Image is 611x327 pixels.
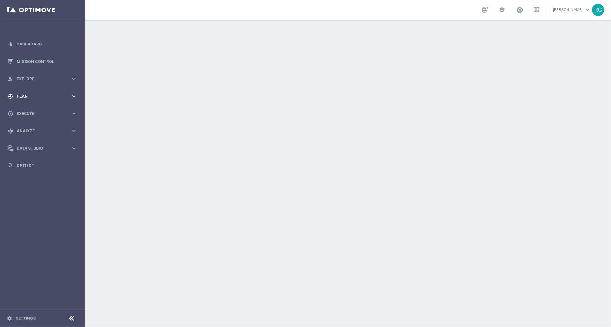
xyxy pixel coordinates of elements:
[71,110,77,117] i: keyboard_arrow_right
[498,6,506,13] span: school
[17,112,71,116] span: Execute
[8,76,71,82] div: Explore
[8,35,77,53] div: Dashboard
[7,146,77,151] button: Data Studio keyboard_arrow_right
[8,128,13,134] i: track_changes
[8,111,71,117] div: Execute
[8,111,13,117] i: play_circle_outline
[17,94,71,98] span: Plan
[8,145,71,151] div: Data Studio
[71,145,77,151] i: keyboard_arrow_right
[17,146,71,150] span: Data Studio
[8,53,77,70] div: Mission Control
[7,316,12,321] i: settings
[552,5,592,15] a: [PERSON_NAME]keyboard_arrow_down
[584,6,591,13] span: keyboard_arrow_down
[17,157,77,174] a: Optibot
[7,163,77,168] button: lightbulb Optibot
[17,53,77,70] a: Mission Control
[7,76,77,82] button: person_search Explore keyboard_arrow_right
[8,157,77,174] div: Optibot
[7,42,77,47] button: equalizer Dashboard
[7,128,77,134] button: track_changes Analyze keyboard_arrow_right
[17,129,71,133] span: Analyze
[592,4,604,16] div: RG
[71,93,77,99] i: keyboard_arrow_right
[8,128,71,134] div: Analyze
[8,41,13,47] i: equalizer
[17,35,77,53] a: Dashboard
[7,111,77,116] button: play_circle_outline Execute keyboard_arrow_right
[8,93,13,99] i: gps_fixed
[8,76,13,82] i: person_search
[71,128,77,134] i: keyboard_arrow_right
[7,94,77,99] button: gps_fixed Plan keyboard_arrow_right
[8,163,13,169] i: lightbulb
[8,93,71,99] div: Plan
[7,59,77,64] button: Mission Control
[17,77,71,81] span: Explore
[71,76,77,82] i: keyboard_arrow_right
[16,317,36,320] a: Settings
